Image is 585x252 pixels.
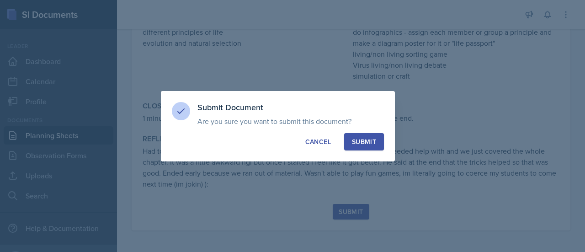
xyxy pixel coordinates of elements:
div: Cancel [305,137,331,146]
h3: Submit Document [197,102,384,113]
div: Submit [352,137,376,146]
p: Are you sure you want to submit this document? [197,117,384,126]
button: Cancel [298,133,339,150]
button: Submit [344,133,384,150]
